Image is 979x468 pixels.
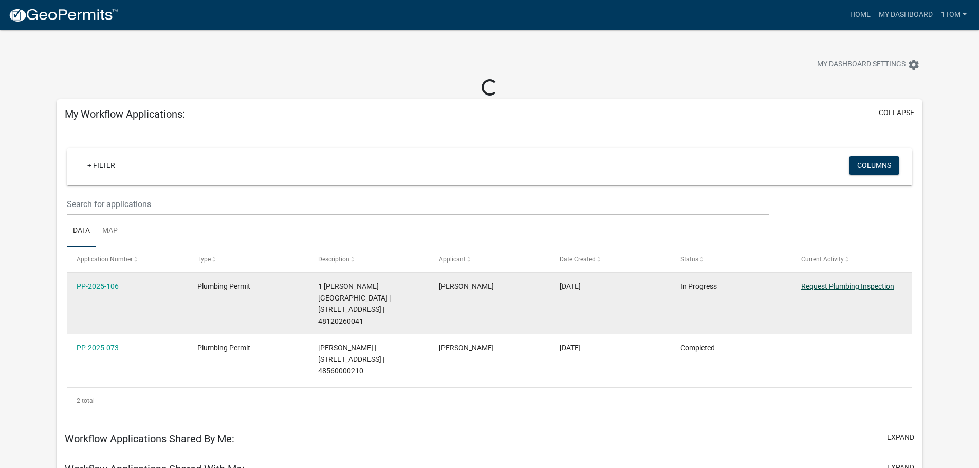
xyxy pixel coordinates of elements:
[79,156,123,175] a: + Filter
[879,107,914,118] button: collapse
[77,282,119,290] a: PP-2025-106
[937,5,971,25] a: 1Tom
[809,54,928,74] button: My Dashboard Settingssettings
[67,215,96,248] a: Data
[318,282,391,325] span: 1 Tom Plumber Des Moines | 810 W 1ST AVE | 48120260041
[560,256,596,263] span: Date Created
[67,194,768,215] input: Search for applications
[439,256,466,263] span: Applicant
[680,256,698,263] span: Status
[318,344,384,376] span: Sandy Brokaw | 510 S D ST | 48560000210
[846,5,875,25] a: Home
[680,344,715,352] span: Completed
[197,256,211,263] span: Type
[57,129,922,424] div: collapse
[670,247,791,272] datatable-header-cell: Status
[849,156,899,175] button: Columns
[67,247,188,272] datatable-header-cell: Application Number
[65,433,234,445] h5: Workflow Applications Shared By Me:
[318,256,349,263] span: Description
[67,388,912,414] div: 2 total
[439,282,494,290] span: Elizabeth Eggers
[197,282,250,290] span: Plumbing Permit
[77,256,133,263] span: Application Number
[817,59,906,71] span: My Dashboard Settings
[550,247,671,272] datatable-header-cell: Date Created
[908,59,920,71] i: settings
[801,256,844,263] span: Current Activity
[77,344,119,352] a: PP-2025-073
[96,215,124,248] a: Map
[680,282,717,290] span: In Progress
[439,344,494,352] span: Elizabeth Eggers
[560,344,581,352] span: 06/24/2025
[429,247,550,272] datatable-header-cell: Applicant
[65,108,185,120] h5: My Workflow Applications:
[308,247,429,272] datatable-header-cell: Description
[801,282,894,290] a: Request Plumbing Inspection
[887,432,914,443] button: expand
[188,247,308,272] datatable-header-cell: Type
[791,247,912,272] datatable-header-cell: Current Activity
[875,5,937,25] a: My Dashboard
[560,282,581,290] span: 10/13/2025
[197,344,250,352] span: Plumbing Permit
